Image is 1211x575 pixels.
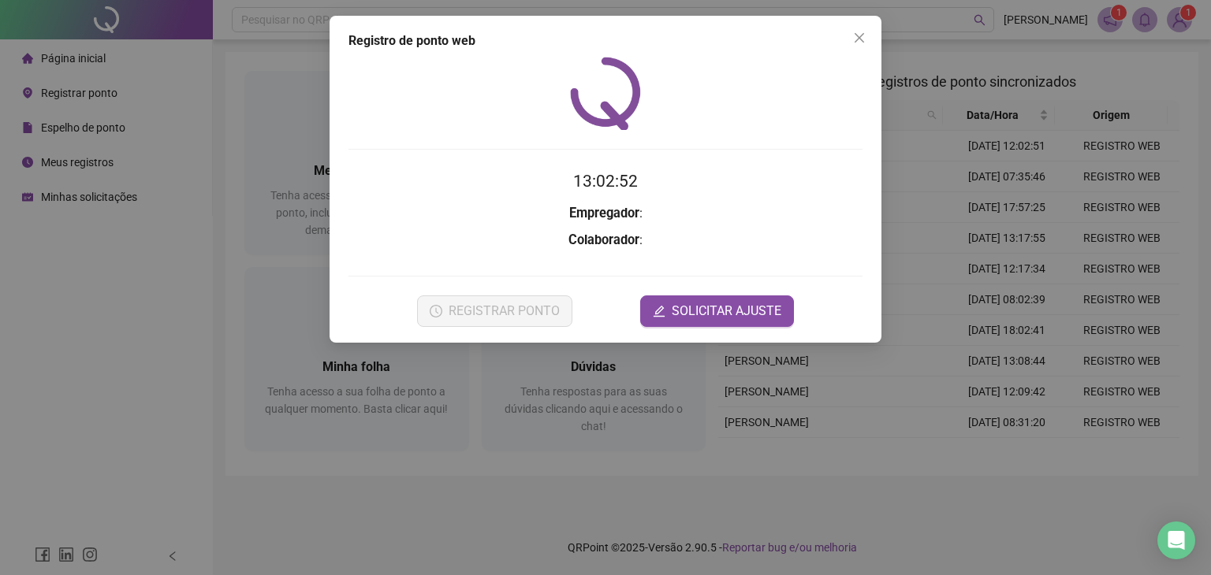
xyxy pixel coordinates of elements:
[570,57,641,130] img: QRPoint
[853,32,866,44] span: close
[348,32,863,50] div: Registro de ponto web
[573,172,638,191] time: 13:02:52
[672,302,781,321] span: SOLICITAR AJUSTE
[1157,521,1195,559] div: Open Intercom Messenger
[640,295,794,327] button: editSOLICITAR AJUSTE
[568,232,639,247] strong: Colaborador
[653,305,665,317] span: edit
[569,206,639,221] strong: Empregador
[348,203,863,224] h3: :
[348,230,863,250] h3: :
[847,25,872,50] button: Close
[417,295,572,327] button: REGISTRAR PONTO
